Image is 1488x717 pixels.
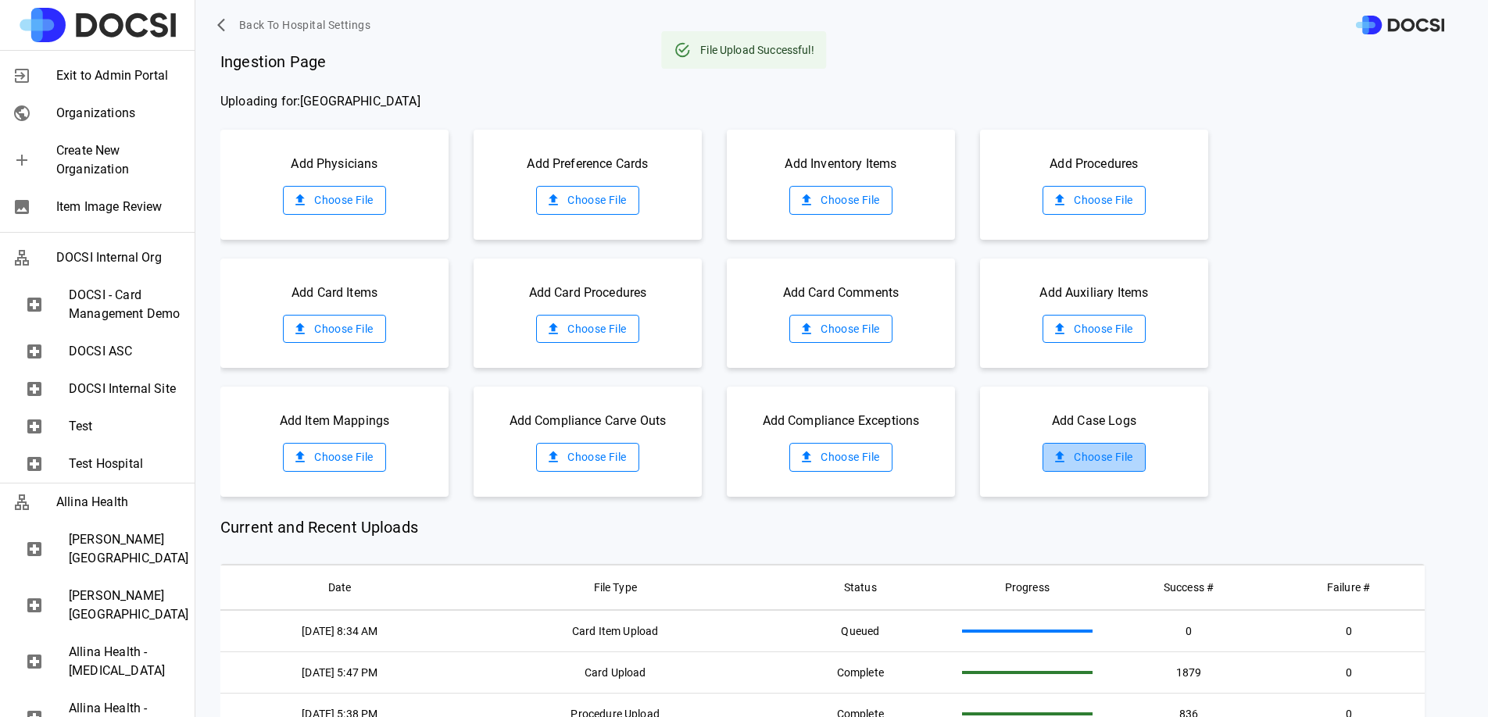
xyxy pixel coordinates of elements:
td: Card Upload [460,651,771,693]
span: Add Preference Cards [527,155,648,173]
span: Current and Recent Uploads [220,515,1425,539]
label: Choose File [283,315,385,344]
label: Choose File [536,186,638,215]
span: Allina Health - [MEDICAL_DATA] [69,643,182,680]
button: Back to Hospital Settings [214,11,377,40]
td: Complete [771,651,950,693]
label: Choose File [789,315,892,344]
span: Add Auxiliary Items [1039,284,1148,302]
label: Choose File [536,443,638,472]
th: Progress [950,565,1105,610]
label: Choose File [1043,186,1145,215]
img: DOCSI Logo [1356,16,1444,35]
td: 0 [1105,610,1273,652]
td: 0 [1272,610,1425,652]
th: Success # [1105,565,1273,610]
span: Ingestion Page [220,50,1488,73]
span: Exit to Admin Portal [56,66,182,85]
div: File Upload Successful! [700,36,814,64]
label: Choose File [1043,315,1145,344]
th: File Type [460,565,771,610]
span: Add Item Mappings [280,412,390,430]
th: Failure # [1272,565,1425,610]
span: Item Image Review [56,198,182,216]
td: Card Item Upload [460,610,771,652]
th: Date [220,565,460,610]
td: 0 [1272,651,1425,693]
span: Add Compliance Carve Outs [510,412,667,430]
span: Add Card Comments [783,284,900,302]
span: Uploading for: [GEOGRAPHIC_DATA] [220,92,1488,111]
span: Add Case Logs [1052,412,1136,430]
span: DOCSI Internal Site [69,380,182,398]
span: DOCSI Internal Org [56,248,182,267]
label: Choose File [789,443,892,472]
span: [PERSON_NAME][GEOGRAPHIC_DATA] [69,587,182,624]
th: Status [771,565,950,610]
label: Choose File [283,443,385,472]
label: Choose File [283,186,385,215]
span: DOCSI - Card Management Demo [69,286,182,323]
span: Add Procedures [1050,155,1138,173]
span: Back to Hospital Settings [239,16,370,35]
label: Choose File [1043,443,1145,472]
span: Create New Organization [56,141,182,179]
span: [PERSON_NAME][GEOGRAPHIC_DATA] [69,530,182,568]
img: Site Logo [20,8,176,42]
td: 1879 [1105,651,1273,693]
span: Add Card Procedures [529,284,647,302]
span: Test [69,417,182,436]
span: Add Inventory Items [785,155,896,173]
label: Choose File [789,186,892,215]
span: Add Card Items [292,284,377,302]
span: Add Compliance Exceptions [763,412,920,430]
td: Queued [771,610,950,652]
span: DOCSI ASC [69,342,182,361]
label: Choose File [536,315,638,344]
span: Allina Health [56,493,182,512]
td: [DATE] 5:47 PM [220,651,460,693]
span: Test Hospital [69,455,182,473]
span: Organizations [56,104,182,123]
td: [DATE] 8:34 AM [220,610,460,652]
span: Add Physicians [291,155,377,173]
